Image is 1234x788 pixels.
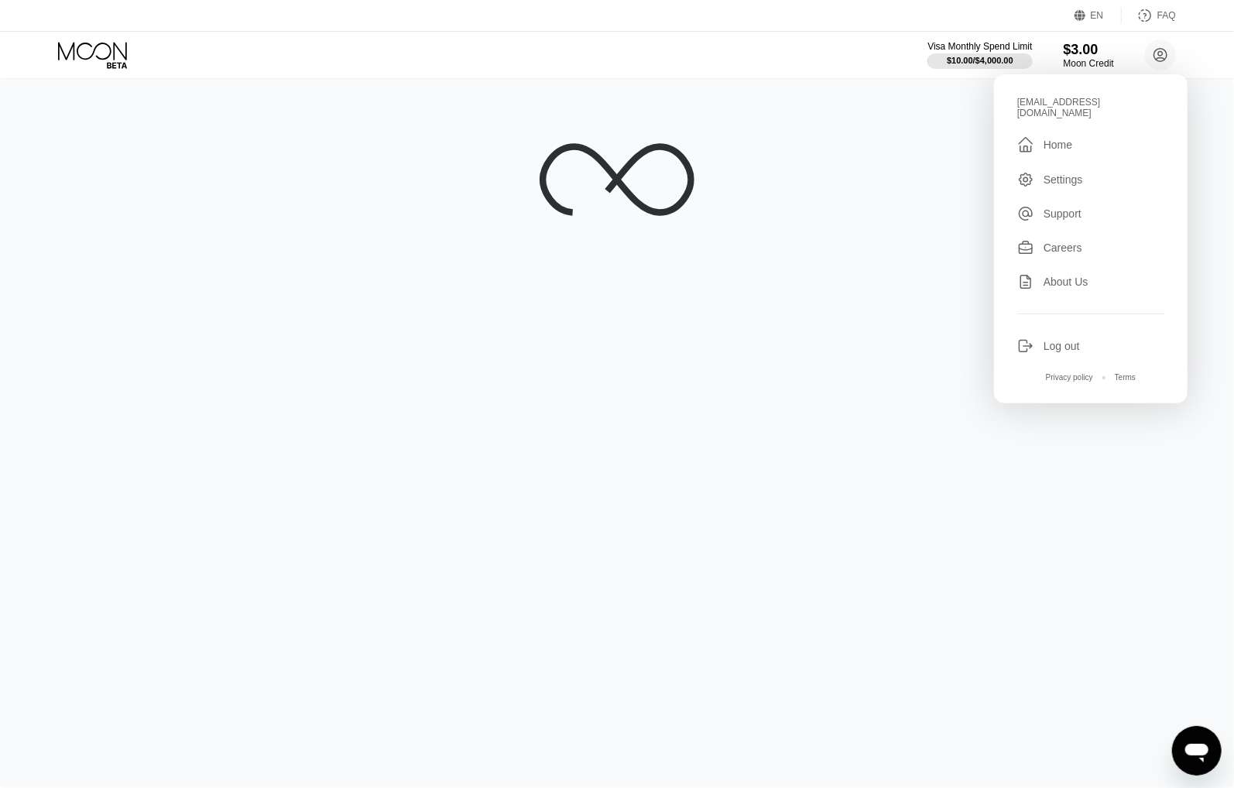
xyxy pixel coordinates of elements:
[1017,205,1164,222] div: Support
[1044,242,1082,254] div: Careers
[1017,135,1164,154] div: Home
[1122,8,1176,23] div: FAQ
[1075,8,1122,23] div: EN
[1017,135,1034,154] div: 
[947,56,1013,65] div: $10.00 / $4,000.00
[1046,373,1093,382] div: Privacy policy
[1115,373,1136,382] div: Terms
[1017,171,1164,188] div: Settings
[1064,42,1114,69] div: $3.00Moon Credit
[1064,42,1114,58] div: $3.00
[1017,273,1164,290] div: About Us
[927,41,1032,52] div: Visa Monthly Spend Limit
[1091,10,1104,21] div: EN
[1044,173,1083,186] div: Settings
[1044,340,1080,352] div: Log out
[1064,58,1114,69] div: Moon Credit
[1157,10,1176,21] div: FAQ
[1044,276,1088,288] div: About Us
[1172,726,1222,776] iframe: Button to launch messaging window
[927,41,1032,69] div: Visa Monthly Spend Limit$10.00/$4,000.00
[1017,97,1164,118] div: [EMAIL_ADDRESS][DOMAIN_NAME]
[1044,207,1081,220] div: Support
[1017,239,1164,256] div: Careers
[1044,139,1072,151] div: Home
[1017,337,1164,355] div: Log out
